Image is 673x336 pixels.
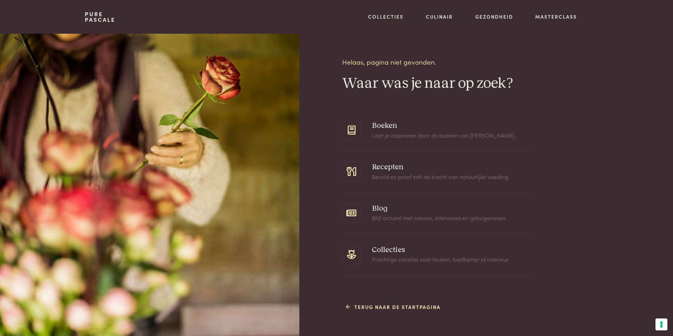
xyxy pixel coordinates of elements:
[342,57,436,67] p: Helaas, pagina niet gevonden.
[372,163,403,171] a: Recepten
[655,318,667,330] button: Uw voorkeuren voor toestemming voor trackingtechnologieën
[342,74,533,93] h2: Waar was je naar op zoek?
[372,205,387,212] a: Blog
[372,246,405,254] a: Collecties
[346,303,441,311] a: Terug naar de startpagina
[372,122,397,130] a: Boeken
[85,11,115,22] a: PurePascale
[426,13,453,20] a: Culinair
[368,13,403,20] a: Collecties
[535,13,577,20] a: Masterclass
[475,13,513,20] a: Gezondheid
